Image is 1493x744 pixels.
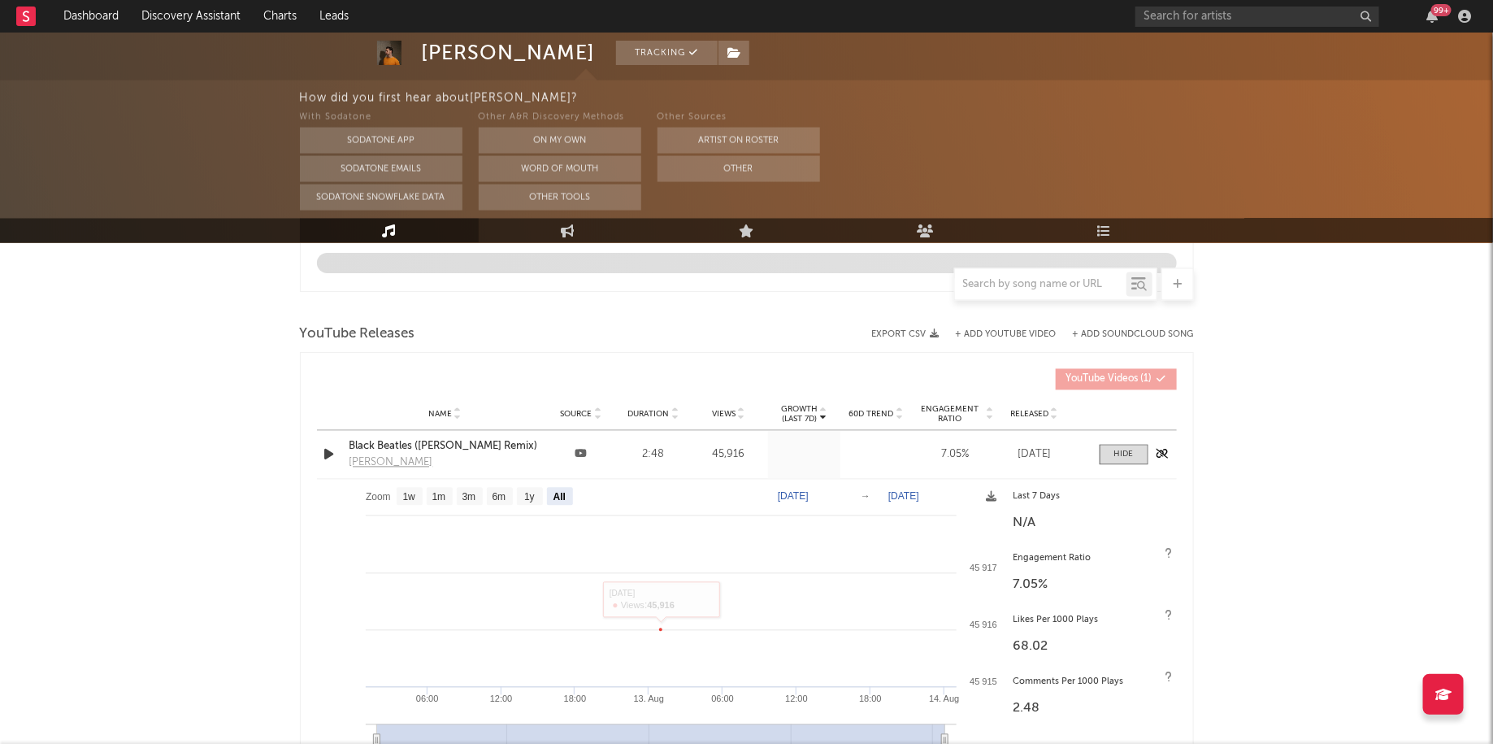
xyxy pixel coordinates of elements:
button: Other [658,156,820,182]
span: Engagement Ratio [917,405,984,424]
p: Growth [781,405,818,415]
text: 6m [492,492,506,503]
text: 45 915 [970,677,997,687]
text: 45 917 [970,563,997,573]
input: Search for artists [1135,7,1379,27]
text: 14. Aug [929,694,959,704]
div: [PERSON_NAME] [422,41,596,65]
text: [DATE] [888,491,919,503]
div: Last 7 Days [1013,488,1169,507]
button: 99+ [1426,10,1438,23]
button: Sodatone Emails [300,156,462,182]
text: 3m [462,492,475,503]
text: 45 916 [970,620,997,630]
button: Word Of Mouth [479,156,641,182]
button: + Add SoundCloud Song [1057,330,1194,339]
div: Engagement Ratio [1013,550,1169,569]
text: 06:00 [415,694,438,704]
span: Source [561,410,592,420]
text: 1y [524,492,535,503]
input: Search by song name or URL [955,279,1126,292]
div: Other A&R Discovery Methods [479,108,641,128]
button: On My Own [479,128,641,154]
div: Comments Per 1000 Plays [1013,673,1169,693]
text: → [861,491,870,503]
span: 60D Trend [849,410,894,420]
div: 2:48 [622,447,686,463]
span: Released [1010,410,1048,420]
div: With Sodatone [300,108,462,128]
div: [DATE] [1002,447,1067,463]
div: 7.05 % [917,447,994,463]
div: Likes Per 1000 Plays [1013,611,1169,631]
a: [PERSON_NAME] [349,455,437,472]
text: All [553,492,565,503]
span: ( 1 ) [1066,375,1152,385]
div: 68.02 [1013,637,1169,657]
span: Name [428,410,452,420]
button: Sodatone Snowflake Data [300,185,462,211]
text: [DATE] [778,491,809,503]
text: Zoom [366,492,391,503]
text: 12:00 [785,694,808,704]
text: 13. Aug [633,694,663,704]
button: Artist on Roster [658,128,820,154]
button: Export CSV [872,329,940,339]
div: 99 + [1431,4,1452,16]
div: Other Sources [658,108,820,128]
text: 1m [432,492,445,503]
text: 18:00 [563,694,586,704]
button: Tracking [616,41,718,65]
div: + Add YouTube Video [940,330,1057,339]
text: 12:00 [489,694,512,704]
button: + Add SoundCloud Song [1073,330,1194,339]
div: N/A [1013,514,1169,533]
a: Black Beatles ([PERSON_NAME] Remix) [349,439,541,455]
button: YouTube Videos(1) [1056,369,1177,390]
span: YouTube Releases [300,324,415,344]
text: 06:00 [711,694,734,704]
text: 18:00 [859,694,882,704]
span: Duration [627,410,669,420]
div: 7.05 % [1013,576,1169,595]
span: Views [712,410,736,420]
div: 45,916 [693,447,764,463]
button: + Add YouTube Video [956,330,1057,339]
button: Other Tools [479,185,641,211]
span: YouTube Videos [1066,375,1139,385]
button: Sodatone App [300,128,462,154]
p: (Last 7d) [781,415,818,424]
div: 2.48 [1013,699,1169,719]
text: 1w [402,492,415,503]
